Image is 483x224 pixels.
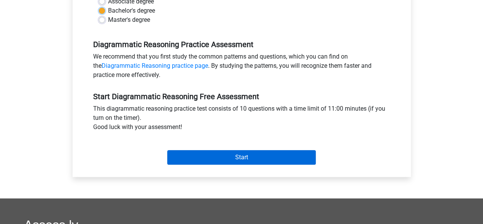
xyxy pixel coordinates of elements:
[87,52,396,83] div: We recommend that you first study the common patterns and questions, which you can find on the . ...
[167,150,316,165] input: Start
[93,92,390,101] h5: Start Diagrammatic Reasoning Free Assessment
[93,40,390,49] h5: Diagrammatic Reasoning Practice Assessment
[87,104,396,135] div: This diagrammatic reasoning practice test consists of 10 questions with a time limit of 11:00 min...
[102,62,208,69] a: Diagrammatic Reasoning practice page
[108,6,155,15] label: Bachelor's degree
[108,15,150,25] label: Master's degree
